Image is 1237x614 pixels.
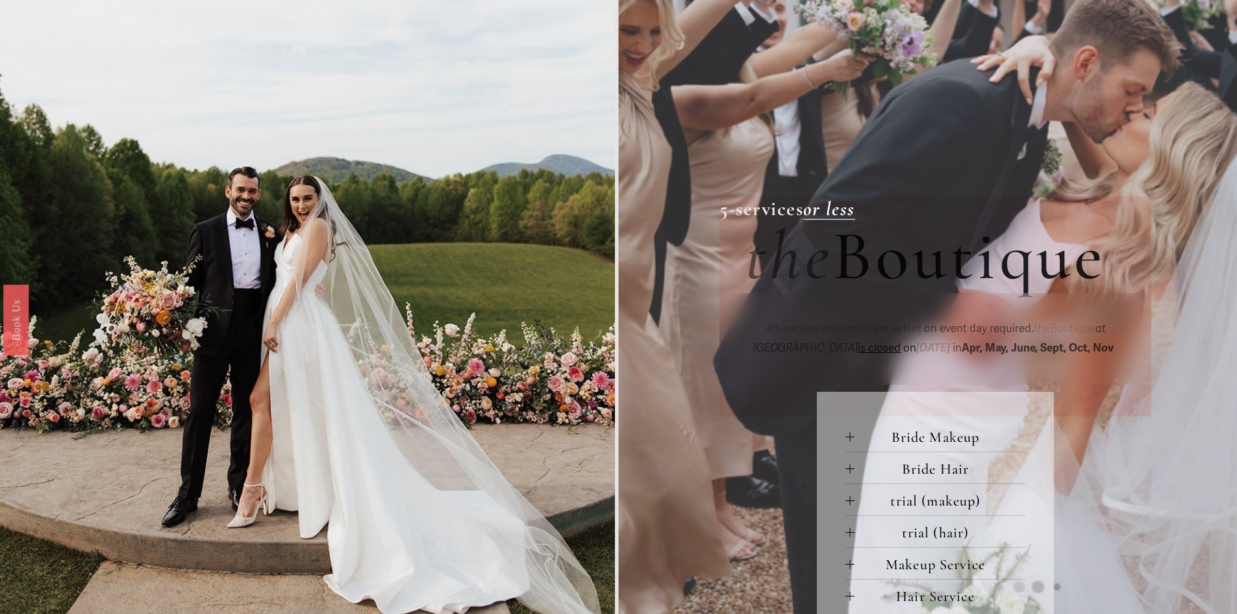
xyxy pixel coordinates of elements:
em: the [1034,322,1050,335]
span: Boutique [832,214,1106,298]
strong: Apr, May, June, Sept, Oct, Nov [962,341,1114,355]
a: or less [803,197,855,221]
span: trial (makeup) [855,492,1025,509]
span: Boutique [1034,322,1095,335]
span: on event day required. [921,322,1034,335]
button: Hair Service [845,580,1025,611]
span: Bride Makeup [855,428,1025,446]
em: ✽ [764,322,773,335]
button: trial (hair) [845,516,1025,547]
span: Bride Hair [855,460,1025,478]
p: on [745,319,1125,359]
button: trial (makeup) [845,484,1025,515]
em: the [745,214,832,298]
em: [DATE] [916,341,950,355]
span: in [950,341,1116,355]
strong: 3-service minimum per artist [773,322,921,335]
span: Makeup Service [855,556,1025,573]
strong: 5-services [719,197,803,221]
span: trial (hair) [855,524,1025,541]
button: Bride Hair [845,452,1025,483]
button: Bride Makeup [845,420,1025,452]
span: is closed [858,341,901,355]
span: Hair Service [855,587,1025,605]
a: Book Us [3,284,29,355]
button: Makeup Service [845,548,1025,579]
